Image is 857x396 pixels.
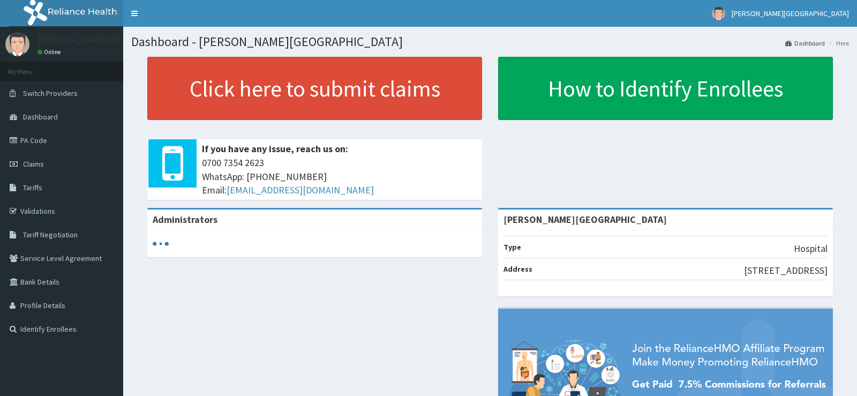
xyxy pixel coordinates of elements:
[503,264,532,274] b: Address
[37,35,196,44] p: [PERSON_NAME][GEOGRAPHIC_DATA]
[785,39,825,48] a: Dashboard
[147,57,482,120] a: Click here to submit claims
[503,213,667,226] strong: [PERSON_NAME][GEOGRAPHIC_DATA]
[498,57,833,120] a: How to Identify Enrollees
[732,9,849,18] span: [PERSON_NAME][GEOGRAPHIC_DATA]
[23,88,78,98] span: Switch Providers
[23,159,44,169] span: Claims
[202,143,348,155] b: If you have any issue, reach us on:
[227,184,374,196] a: [EMAIL_ADDRESS][DOMAIN_NAME]
[826,39,849,48] li: Here
[153,236,169,252] svg: audio-loading
[712,7,725,20] img: User Image
[23,183,42,192] span: Tariffs
[794,242,828,256] p: Hospital
[23,230,78,240] span: Tariff Negotiation
[744,264,828,278] p: [STREET_ADDRESS]
[37,48,63,56] a: Online
[202,156,477,197] span: 0700 7354 2623 WhatsApp: [PHONE_NUMBER] Email:
[503,242,521,252] b: Type
[131,35,849,49] h1: Dashboard - [PERSON_NAME][GEOGRAPHIC_DATA]
[23,112,58,122] span: Dashboard
[153,213,217,226] b: Administrators
[5,32,29,56] img: User Image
